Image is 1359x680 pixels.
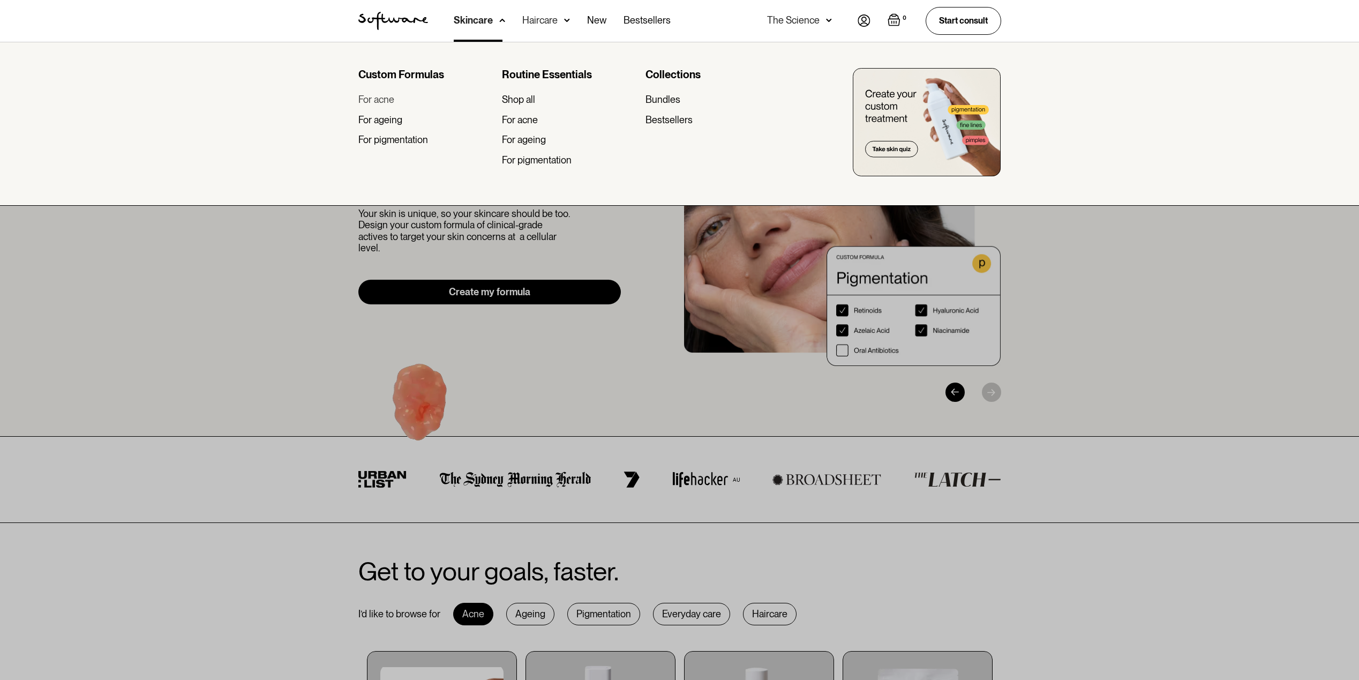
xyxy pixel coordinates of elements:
a: Shop all [502,94,637,106]
div: Skincare [454,15,493,26]
a: home [358,12,428,30]
a: For pigmentation [358,134,493,146]
a: For acne [358,94,493,106]
div: Custom Formulas [358,68,493,81]
a: For ageing [502,134,637,146]
a: Bestsellers [645,114,780,126]
a: For acne [502,114,637,126]
div: The Science [767,15,820,26]
div: Bestsellers [645,114,693,126]
div: For pigmentation [358,134,428,146]
div: For acne [358,94,394,106]
div: For pigmentation [502,154,572,166]
div: Shop all [502,94,535,106]
a: Open empty cart [888,13,908,28]
div: For ageing [502,134,546,146]
div: 0 [900,13,908,23]
div: For acne [502,114,538,126]
img: arrow down [826,15,832,26]
img: arrow down [499,15,505,26]
img: arrow down [564,15,570,26]
a: Bundles [645,94,780,106]
a: Start consult [926,7,1001,34]
div: Haircare [522,15,558,26]
img: Software Logo [358,12,428,30]
a: For pigmentation [502,154,637,166]
div: Bundles [645,94,680,106]
div: For ageing [358,114,402,126]
div: Routine Essentials [502,68,637,81]
img: create you custom treatment bottle [853,68,1001,176]
div: Collections [645,68,780,81]
a: For ageing [358,114,493,126]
